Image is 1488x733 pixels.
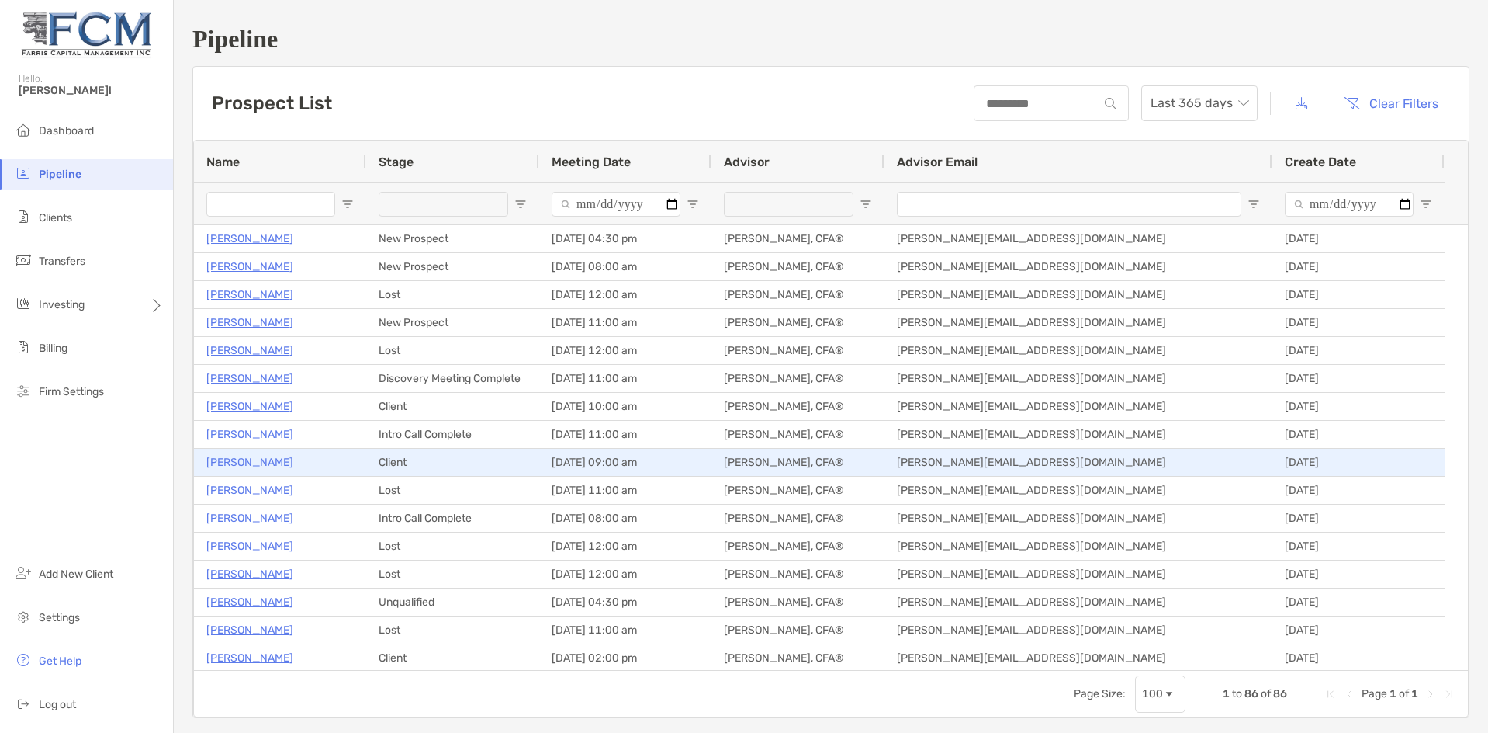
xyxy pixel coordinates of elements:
[1232,687,1242,700] span: to
[366,421,539,448] div: Intro Call Complete
[884,421,1272,448] div: [PERSON_NAME][EMAIL_ADDRESS][DOMAIN_NAME]
[884,644,1272,672] div: [PERSON_NAME][EMAIL_ADDRESS][DOMAIN_NAME]
[884,281,1272,308] div: [PERSON_NAME][EMAIL_ADDRESS][DOMAIN_NAME]
[39,211,72,224] span: Clients
[711,253,884,280] div: [PERSON_NAME], CFA®
[206,481,293,500] a: [PERSON_NAME]
[206,257,293,276] a: [PERSON_NAME]
[39,342,67,355] span: Billing
[860,198,872,210] button: Open Filter Menu
[366,505,539,532] div: Intro Call Complete
[711,309,884,336] div: [PERSON_NAME], CFA®
[884,477,1272,504] div: [PERSON_NAME][EMAIL_ADDRESS][DOMAIN_NAME]
[206,592,293,612] a: [PERSON_NAME]
[539,617,711,644] div: [DATE] 11:00 am
[366,337,539,364] div: Lost
[884,365,1272,392] div: [PERSON_NAME][EMAIL_ADDRESS][DOMAIN_NAME]
[1272,617,1445,644] div: [DATE]
[552,192,680,217] input: Meeting Date Filter Input
[1261,687,1271,700] span: of
[687,198,699,210] button: Open Filter Menu
[19,84,164,97] span: [PERSON_NAME]!
[1272,309,1445,336] div: [DATE]
[1272,449,1445,476] div: [DATE]
[366,393,539,420] div: Client
[206,229,293,248] p: [PERSON_NAME]
[14,381,33,400] img: firm-settings icon
[1272,281,1445,308] div: [DATE]
[897,155,978,169] span: Advisor Email
[539,644,711,672] div: [DATE] 02:00 pm
[711,421,884,448] div: [PERSON_NAME], CFA®
[1285,192,1414,217] input: Create Date Filter Input
[884,393,1272,420] div: [PERSON_NAME][EMAIL_ADDRESS][DOMAIN_NAME]
[366,309,539,336] div: New Prospect
[1343,688,1355,700] div: Previous Page
[19,6,154,62] img: Zoe Logo
[724,155,770,169] span: Advisor
[539,533,711,560] div: [DATE] 12:00 am
[366,561,539,588] div: Lost
[539,225,711,252] div: [DATE] 04:30 pm
[711,477,884,504] div: [PERSON_NAME], CFA®
[206,341,293,360] a: [PERSON_NAME]
[206,192,335,217] input: Name Filter Input
[539,393,711,420] div: [DATE] 10:00 am
[206,397,293,416] a: [PERSON_NAME]
[39,655,81,668] span: Get Help
[1105,98,1116,109] img: input icon
[711,449,884,476] div: [PERSON_NAME], CFA®
[539,505,711,532] div: [DATE] 08:00 am
[1151,86,1248,120] span: Last 365 days
[379,155,414,169] span: Stage
[206,565,293,584] a: [PERSON_NAME]
[1411,687,1418,700] span: 1
[206,620,293,640] p: [PERSON_NAME]
[1324,688,1337,700] div: First Page
[1272,589,1445,616] div: [DATE]
[711,281,884,308] div: [PERSON_NAME], CFA®
[206,453,293,472] a: [PERSON_NAME]
[14,338,33,356] img: billing icon
[1420,198,1432,210] button: Open Filter Menu
[14,164,33,182] img: pipeline icon
[39,168,81,181] span: Pipeline
[341,198,354,210] button: Open Filter Menu
[39,568,113,581] span: Add New Client
[1272,477,1445,504] div: [DATE]
[206,425,293,444] a: [PERSON_NAME]
[1074,687,1126,700] div: Page Size:
[711,225,884,252] div: [PERSON_NAME], CFA®
[1272,393,1445,420] div: [DATE]
[539,589,711,616] div: [DATE] 04:30 pm
[1272,644,1445,672] div: [DATE]
[539,309,711,336] div: [DATE] 11:00 am
[206,285,293,304] p: [PERSON_NAME]
[1223,687,1230,700] span: 1
[1247,198,1260,210] button: Open Filter Menu
[1332,86,1450,120] button: Clear Filters
[1362,687,1387,700] span: Page
[1142,687,1163,700] div: 100
[1273,687,1287,700] span: 86
[711,533,884,560] div: [PERSON_NAME], CFA®
[539,253,711,280] div: [DATE] 08:00 am
[366,533,539,560] div: Lost
[711,393,884,420] div: [PERSON_NAME], CFA®
[14,207,33,226] img: clients icon
[897,192,1241,217] input: Advisor Email Filter Input
[884,309,1272,336] div: [PERSON_NAME][EMAIL_ADDRESS][DOMAIN_NAME]
[366,281,539,308] div: Lost
[884,589,1272,616] div: [PERSON_NAME][EMAIL_ADDRESS][DOMAIN_NAME]
[206,313,293,332] a: [PERSON_NAME]
[39,385,104,398] span: Firm Settings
